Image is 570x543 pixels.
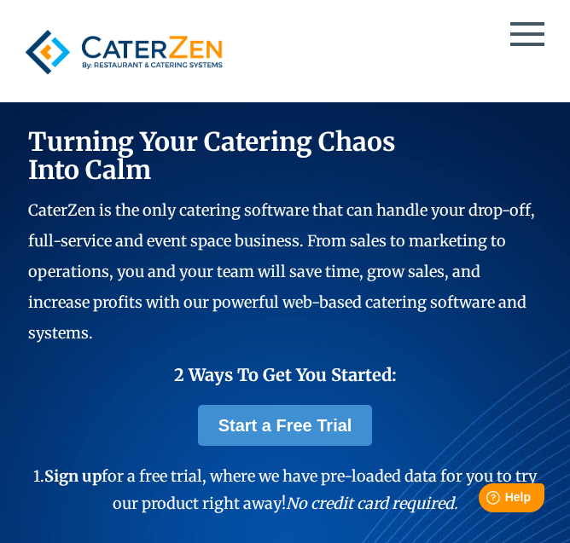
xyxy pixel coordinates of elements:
[28,200,535,343] span: CaterZen is the only catering software that can handle your drop-off, full-service and event spac...
[28,125,396,186] span: Turning Your Catering Chaos Into Calm
[33,466,537,513] span: 1. for a free trial, where we have pre-loaded data for you to try our product right away!
[418,477,551,524] iframe: Help widget launcher
[174,364,397,385] span: 2 Ways To Get You Started:
[198,405,373,446] a: Start a Free Trial
[286,494,458,513] em: No credit card required.
[44,466,102,486] span: Sign up
[17,20,230,84] img: caterzen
